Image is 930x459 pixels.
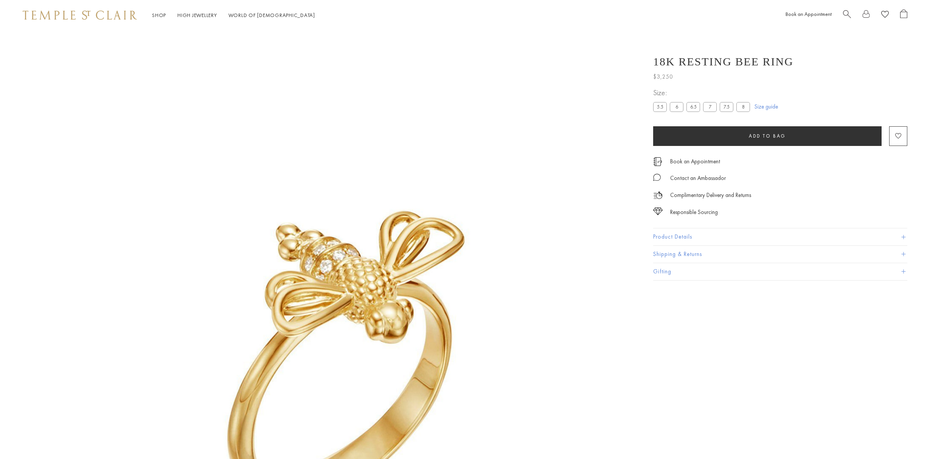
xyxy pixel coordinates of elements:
span: Size: [653,87,753,99]
a: Book an Appointment [670,157,720,166]
a: View Wishlist [881,9,889,21]
label: 6.5 [686,102,700,112]
a: World of [DEMOGRAPHIC_DATA]World of [DEMOGRAPHIC_DATA] [228,12,315,19]
nav: Main navigation [152,11,315,20]
button: Add to bag [653,126,882,146]
div: Contact an Ambassador [670,174,726,183]
img: icon_appointment.svg [653,157,662,166]
a: Size guide [755,103,778,110]
img: Temple St. Clair [23,11,137,20]
a: Open Shopping Bag [900,9,907,21]
span: Add to bag [749,133,786,139]
button: Product Details [653,228,907,245]
h1: 18K Resting Bee Ring [653,55,793,68]
button: Gifting [653,263,907,280]
div: Responsible Sourcing [670,208,718,217]
label: 7.5 [720,102,733,112]
img: icon_sourcing.svg [653,208,663,215]
a: ShopShop [152,12,166,19]
label: 5.5 [653,102,667,112]
button: Shipping & Returns [653,246,907,263]
img: icon_delivery.svg [653,191,663,200]
label: 7 [703,102,717,112]
label: 6 [670,102,683,112]
a: Book an Appointment [786,11,832,17]
a: High JewelleryHigh Jewellery [177,12,217,19]
span: $3,250 [653,72,673,82]
p: Complimentary Delivery and Returns [670,191,751,200]
a: Search [843,9,851,21]
label: 8 [736,102,750,112]
img: MessageIcon-01_2.svg [653,174,661,181]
